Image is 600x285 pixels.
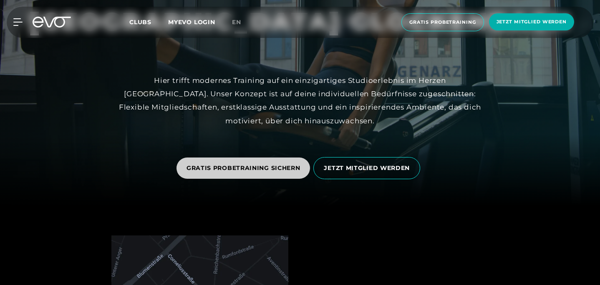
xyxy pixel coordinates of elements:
a: Gratis Probetraining [399,13,487,31]
span: GRATIS PROBETRAINING SICHERN [187,164,300,172]
a: JETZT MITGLIED WERDEN [313,151,424,185]
a: GRATIS PROBETRAINING SICHERN [176,151,314,185]
span: Jetzt Mitglied werden [497,18,567,25]
span: Clubs [129,18,151,26]
a: MYEVO LOGIN [168,18,215,26]
a: Clubs [129,18,168,26]
span: Gratis Probetraining [409,19,476,26]
span: JETZT MITGLIED WERDEN [324,164,410,172]
a: Jetzt Mitglied werden [487,13,577,31]
a: en [232,17,251,27]
div: Hier trifft modernes Training auf ein einzigartiges Studioerlebnis im Herzen [GEOGRAPHIC_DATA]. U... [112,74,488,127]
span: en [232,18,241,26]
